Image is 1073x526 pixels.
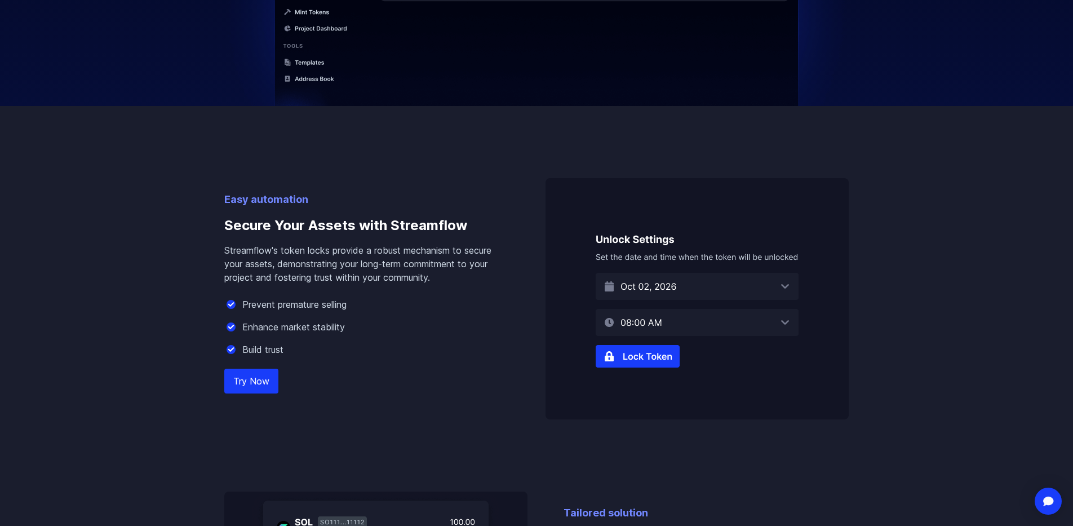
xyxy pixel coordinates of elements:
a: Try Now [224,369,278,394]
p: Easy automation [224,192,509,207]
img: Secure Your Assets with Streamflow [546,178,849,419]
p: Enhance market stability [242,320,345,334]
p: Build trust [242,343,283,356]
h3: Secure Your Assets with Streamflow [224,207,509,244]
p: Streamflow's token locks provide a robust mechanism to secure your assets, demonstrating your lon... [224,244,509,284]
p: Tailored solution [564,505,849,521]
div: Open Intercom Messenger [1035,488,1062,515]
p: Prevent premature selling [242,298,347,311]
